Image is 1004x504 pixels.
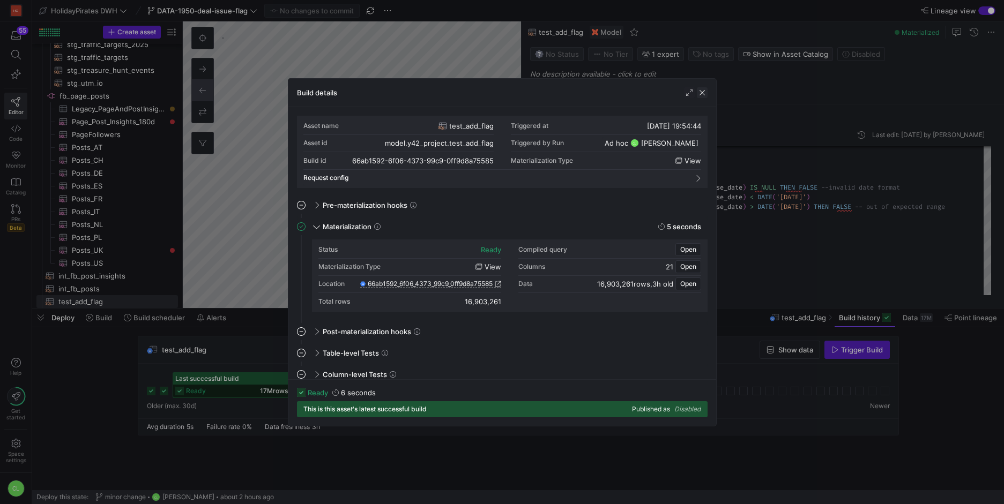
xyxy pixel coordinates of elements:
[341,388,376,397] y42-duration: 6 seconds
[685,156,701,165] span: view
[481,245,501,254] div: ready
[308,388,328,397] span: ready
[666,262,673,271] span: 21
[597,280,673,288] div: ,
[680,280,696,288] span: Open
[368,280,493,288] span: 66ab1592_6f06_4373_99c9_0ff9d8a75585
[323,222,371,231] span: Materialization
[465,297,501,306] div: 16,903,261
[675,243,701,256] button: Open
[297,88,337,97] h3: Build details
[385,139,494,147] div: model.y42_project.test_add_flag
[297,366,708,383] mat-expansion-panel-header: Column-level Tests
[511,139,564,147] div: Triggered by Run
[323,370,387,379] span: Column-level Tests
[518,246,567,253] div: Compiled query
[518,280,533,288] div: Data
[323,201,407,209] span: Pre-materialization hooks
[318,280,345,288] div: Location
[297,323,708,340] mat-expansion-panel-header: Post-materialization hooks
[318,246,338,253] div: Status
[630,139,639,147] div: CL
[323,349,379,357] span: Table-level Tests
[318,263,381,270] div: Materialization Type
[449,122,494,130] span: test_add_flag
[360,280,501,288] a: 66ab1592_6f06_4373_99c9_0ff9d8a75585
[680,246,696,253] span: Open
[675,260,701,273] button: Open
[511,157,573,164] span: Materialization Type
[602,137,701,149] button: Ad hocCL[PERSON_NAME]
[652,280,673,288] span: 3h old
[641,139,698,147] span: [PERSON_NAME]
[303,139,328,147] div: Asset id
[303,405,427,413] span: This is this asset's latest successful build
[675,277,701,290] button: Open
[303,157,326,164] div: Build id
[323,327,411,336] span: Post-materialization hooks
[297,344,708,362] mat-expansion-panel-header: Table-level Tests
[297,218,708,235] mat-expansion-panel-header: Materialization5 seconds
[297,239,708,323] div: Materialization5 seconds
[303,170,701,186] mat-expansion-panel-header: Request config
[680,263,696,270] span: Open
[632,405,670,413] span: Published as
[511,122,548,130] div: Triggered at
[297,197,708,214] mat-expansion-panel-header: Pre-materialization hooks
[674,405,701,413] span: Disabled
[605,139,628,147] span: Ad hoc
[318,298,350,305] div: Total rows
[518,263,545,270] div: Columns
[647,122,701,130] span: [DATE] 19:54:44
[485,262,501,271] span: view
[597,280,650,288] span: 16,903,261 rows
[303,122,339,130] div: Asset name
[352,156,494,165] div: 66ab1592-6f06-4373-99c9-0ff9d8a75585
[667,222,701,231] y42-duration: 5 seconds
[303,174,688,182] mat-panel-title: Request config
